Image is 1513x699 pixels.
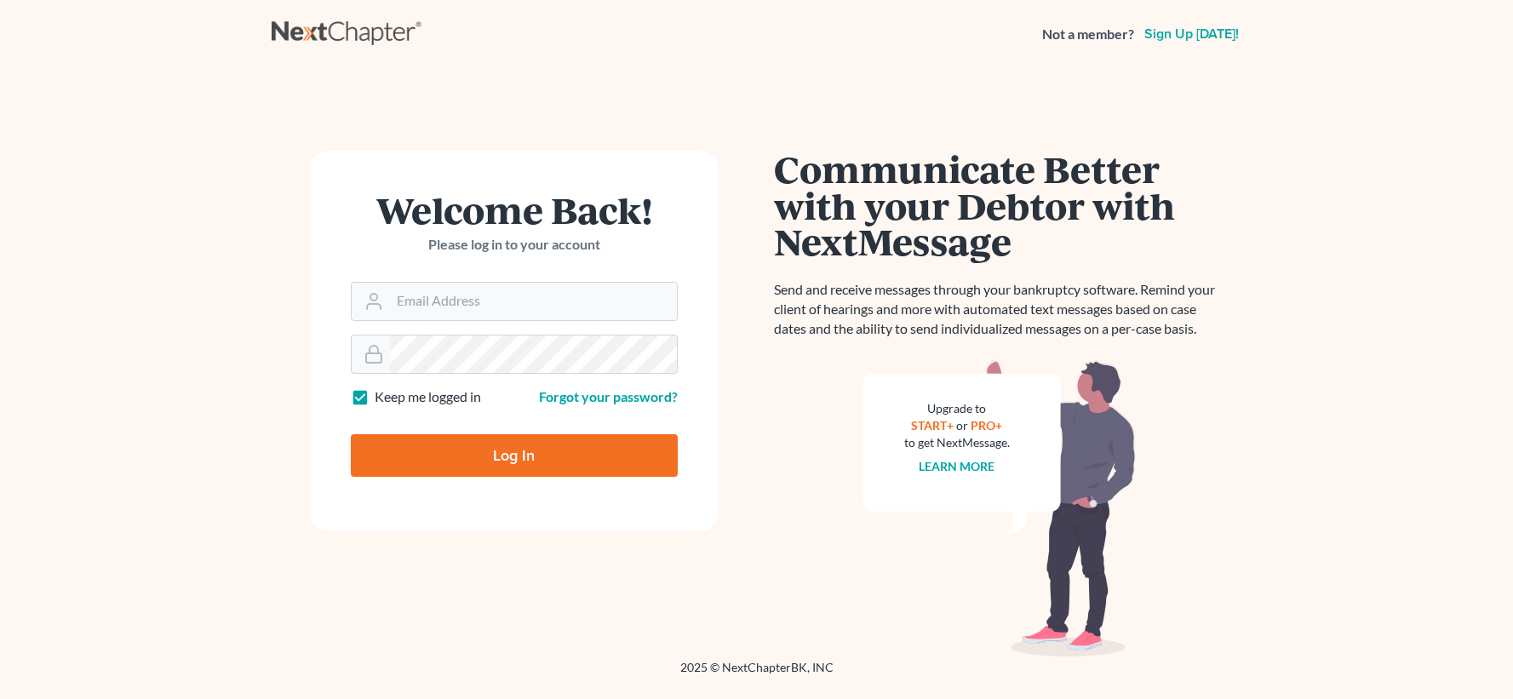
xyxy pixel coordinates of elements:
h1: Communicate Better with your Debtor with NextMessage [774,151,1225,260]
div: Upgrade to [904,400,1010,417]
div: to get NextMessage. [904,434,1010,451]
a: PRO+ [971,418,1002,433]
strong: Not a member? [1042,25,1134,44]
div: 2025 © NextChapterBK, INC [272,659,1242,690]
a: START+ [911,418,954,433]
p: Send and receive messages through your bankruptcy software. Remind your client of hearings and mo... [774,280,1225,339]
input: Log In [351,434,678,477]
label: Keep me logged in [375,387,481,407]
img: nextmessage_bg-59042aed3d76b12b5cd301f8e5b87938c9018125f34e5fa2b7a6b67550977c72.svg [863,359,1136,657]
span: or [956,418,968,433]
input: Email Address [390,283,677,320]
h1: Welcome Back! [351,192,678,228]
a: Forgot your password? [539,388,678,404]
a: Learn more [919,459,994,473]
a: Sign up [DATE]! [1141,27,1242,41]
p: Please log in to your account [351,235,678,255]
